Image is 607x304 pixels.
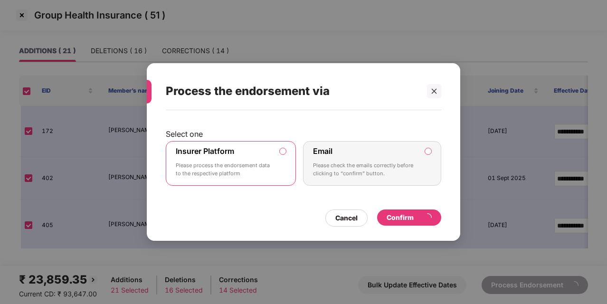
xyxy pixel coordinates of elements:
[421,211,433,223] span: loading
[431,88,437,95] span: close
[166,73,418,110] div: Process the endorsement via
[313,161,418,178] p: Please check the emails correctly before clicking to “confirm” button.
[280,148,286,154] input: Insurer PlatformPlease process the endorsement data to the respective platform
[176,161,273,178] p: Please process the endorsement data to the respective platform
[387,212,432,223] div: Confirm
[425,148,431,154] input: EmailPlease check the emails correctly before clicking to “confirm” button.
[166,129,441,139] p: Select one
[335,213,358,223] div: Cancel
[176,146,234,156] label: Insurer Platform
[313,146,332,156] label: Email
